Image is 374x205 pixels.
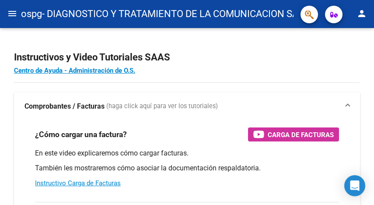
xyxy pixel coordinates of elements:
[14,92,360,120] mat-expansion-panel-header: Comprobantes / Facturas (haga click aquí para ver los tutoriales)
[21,4,42,24] span: ospg
[35,179,121,187] a: Instructivo Carga de Facturas
[106,102,218,111] span: (haga click aquí para ver los tutoriales)
[268,129,334,140] span: Carga de Facturas
[14,67,135,74] a: Centro de Ayuda - Administración de O.S.
[35,128,127,141] h3: ¿Cómo cargar una factura?
[14,49,360,66] h2: Instructivos y Video Tutoriales SAAS
[35,148,339,158] p: En este video explicaremos cómo cargar facturas.
[7,8,17,19] mat-icon: menu
[42,4,298,24] span: - DIAGNOSTICO Y TRATAMIENTO DE LA COMUNICACION SA
[344,175,365,196] div: Open Intercom Messenger
[24,102,105,111] strong: Comprobantes / Facturas
[357,8,367,19] mat-icon: person
[35,163,339,173] p: También les mostraremos cómo asociar la documentación respaldatoria.
[248,127,339,141] button: Carga de Facturas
